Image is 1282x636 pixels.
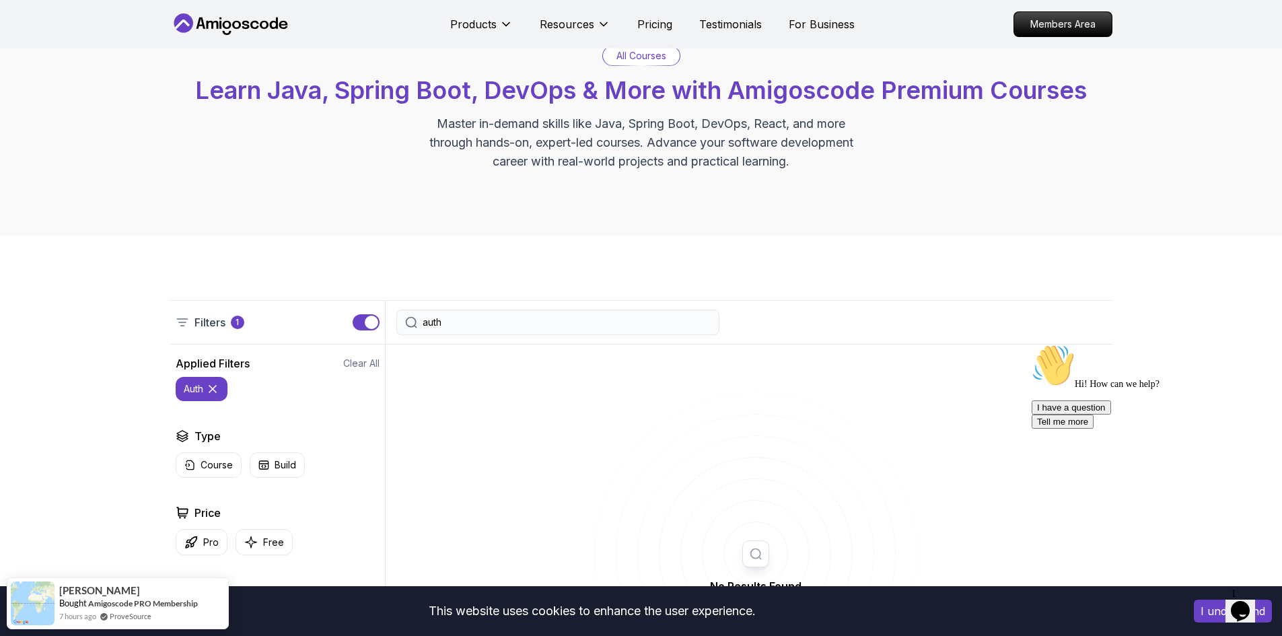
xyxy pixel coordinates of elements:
iframe: chat widget [1026,339,1269,575]
a: Members Area [1013,11,1112,37]
button: Products [450,16,513,43]
input: Search Java, React, Spring boot ... [423,316,711,329]
p: Build [275,458,296,472]
button: Pro [176,529,227,555]
p: 1 [236,317,239,328]
button: Clear All [343,357,380,370]
p: Free [263,536,284,549]
h2: Type [194,428,221,444]
p: Products [450,16,497,32]
span: [PERSON_NAME] [59,585,140,596]
button: Free [236,529,293,555]
img: provesource social proof notification image [11,581,55,625]
span: 7 hours ago [59,610,96,622]
button: Resources [540,16,610,43]
button: auth [176,377,227,401]
span: Learn Java, Spring Boot, DevOps & More with Amigoscode Premium Courses [195,75,1087,105]
a: For Business [789,16,855,32]
button: Build [250,452,305,478]
p: All Courses [616,49,666,63]
iframe: chat widget [1225,582,1269,623]
h2: No Results Found [631,578,880,594]
p: Resources [540,16,594,32]
p: Course [201,458,233,472]
p: auth [184,382,203,396]
button: Accept cookies [1194,600,1272,623]
h2: Applied Filters [176,355,250,372]
p: Filters [194,314,225,330]
a: Pricing [637,16,672,32]
span: Bought [59,598,87,608]
img: :wave: [5,5,48,48]
p: Pro [203,536,219,549]
button: I have a question [5,62,85,76]
button: Course [176,452,242,478]
span: Hi! How can we help? [5,40,133,50]
button: Tell me more [5,76,67,90]
a: Amigoscode PRO Membership [88,598,198,608]
a: ProveSource [110,610,151,622]
div: 👋Hi! How can we help?I have a questionTell me more [5,5,248,90]
div: This website uses cookies to enhance the user experience. [10,596,1174,626]
h2: Price [194,505,221,521]
a: Testimonials [699,16,762,32]
p: Members Area [1014,12,1112,36]
p: Master in-demand skills like Java, Spring Boot, DevOps, React, and more through hands-on, expert-... [415,114,867,171]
